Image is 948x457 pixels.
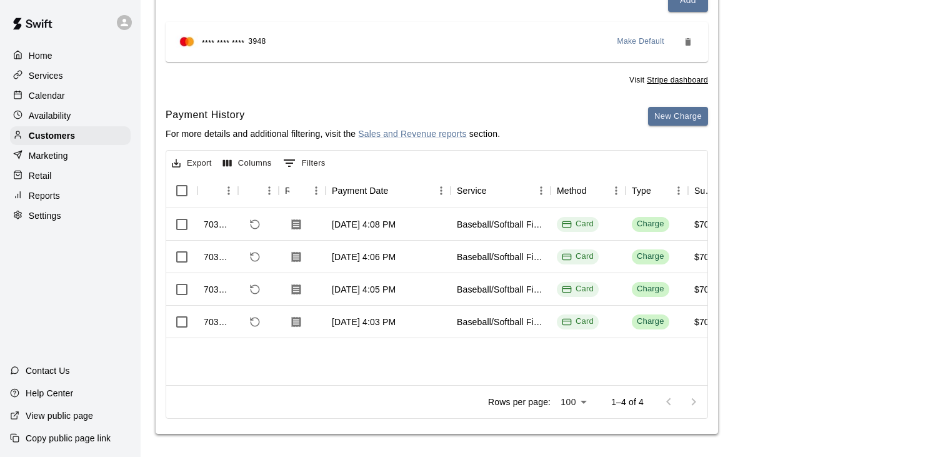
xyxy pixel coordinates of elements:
[389,182,406,199] button: Sort
[617,36,665,48] span: Make Default
[26,409,93,422] p: View public page
[29,149,68,162] p: Marketing
[358,129,466,139] a: Sales and Revenue reports
[10,66,131,85] a: Services
[637,218,664,230] div: Charge
[244,246,266,268] span: Refund payment
[280,153,329,173] button: Show filters
[637,283,664,295] div: Charge
[332,218,396,231] div: Jul 16, 2025, 4:08 PM
[244,214,266,235] span: Refund payment
[204,251,232,263] div: 703375
[694,283,722,296] div: $70.00
[204,283,232,296] div: 703372
[451,173,551,208] div: Service
[29,209,61,222] p: Settings
[26,387,73,399] p: Help Center
[694,218,722,231] div: $70.00
[562,251,594,263] div: Card
[647,76,708,84] a: Stripe dashboard
[10,166,131,185] a: Retail
[694,173,714,208] div: Subtotal
[166,107,500,123] h6: Payment History
[457,251,544,263] div: Baseball/Softball Field Rental OUTSIDE - HOURS are 7AM-8PM Availability
[169,154,215,173] button: Export
[332,251,396,263] div: Jul 16, 2025, 4:06 PM
[285,213,307,236] button: Download Receipt
[637,251,664,263] div: Charge
[10,46,131,65] a: Home
[29,69,63,82] p: Services
[332,173,389,208] div: Payment Date
[244,279,266,300] span: Refund payment
[244,311,266,333] span: Refund payment
[626,173,688,208] div: Type
[244,182,262,199] button: Sort
[204,182,221,199] button: Sort
[432,181,451,200] button: Menu
[10,186,131,205] a: Reports
[285,311,307,333] button: Download Receipt
[29,189,60,202] p: Reports
[166,128,500,140] p: For more details and additional filtering, visit the section.
[332,283,396,296] div: Jul 16, 2025, 4:05 PM
[204,218,232,231] div: 703379
[587,182,604,199] button: Sort
[285,173,289,208] div: Receipt
[326,173,451,208] div: Payment Date
[632,173,651,208] div: Type
[285,246,307,268] button: Download Receipt
[488,396,551,408] p: Rows per page:
[648,107,708,126] button: New Charge
[26,432,111,444] p: Copy public page link
[10,146,131,165] a: Marketing
[176,36,198,48] img: Credit card brand logo
[532,181,551,200] button: Menu
[10,206,131,225] a: Settings
[457,316,544,328] div: Baseball/Softball Field Rental OUTSIDE - HOURS are 7AM-8PM Availability
[10,126,131,145] a: Customers
[562,218,594,230] div: Card
[557,173,587,208] div: Method
[556,393,591,411] div: 100
[220,154,275,173] button: Select columns
[629,74,708,87] span: Visit
[10,106,131,125] a: Availability
[332,316,396,328] div: Jul 16, 2025, 4:03 PM
[285,278,307,301] button: Download Receipt
[457,173,487,208] div: Service
[29,49,52,62] p: Home
[29,89,65,102] p: Calendar
[457,218,544,231] div: Baseball/Softball Field Rental OUTSIDE - HOURS are 7AM-8PM Availability
[248,36,266,48] span: 3948
[219,181,238,200] button: Menu
[651,182,669,199] button: Sort
[29,129,75,142] p: Customers
[279,173,326,208] div: Receipt
[612,32,670,52] button: Make Default
[307,181,326,200] button: Menu
[487,182,504,199] button: Sort
[289,182,307,199] button: Sort
[29,109,71,122] p: Availability
[607,181,626,200] button: Menu
[562,283,594,295] div: Card
[562,316,594,328] div: Card
[637,316,664,328] div: Charge
[611,396,644,408] p: 1–4 of 4
[197,173,238,208] div: Id
[26,364,70,377] p: Contact Us
[694,251,722,263] div: $70.00
[669,181,688,200] button: Menu
[260,181,279,200] button: Menu
[238,173,279,208] div: Refund
[10,86,131,105] a: Calendar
